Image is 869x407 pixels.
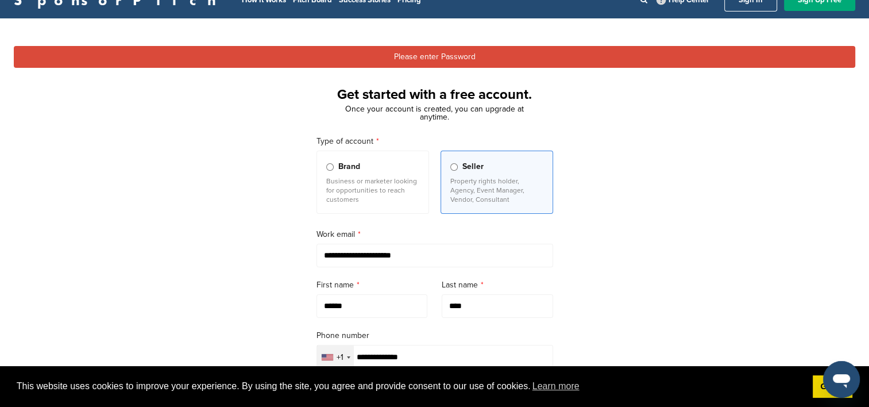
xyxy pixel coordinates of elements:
a: dismiss cookie message [813,375,852,398]
span: Brand [338,160,360,173]
div: Please enter Password [14,46,855,68]
label: Work email [316,228,553,241]
a: learn more about cookies [531,378,581,395]
label: First name [316,279,428,291]
p: Business or marketer looking for opportunities to reach customers [326,176,419,204]
span: Seller [462,160,484,173]
span: Once your account is created, you can upgrade at anytime. [345,104,524,122]
label: Last name [442,279,553,291]
p: Property rights holder, Agency, Event Manager, Vendor, Consultant [450,176,543,204]
input: Brand Business or marketer looking for opportunities to reach customers [326,163,334,171]
iframe: Button to launch messaging window [823,361,860,398]
span: This website uses cookies to improve your experience. By using the site, you agree and provide co... [17,378,804,395]
div: Selected country [317,345,354,369]
h1: Get started with a free account. [303,85,567,105]
input: Seller Property rights holder, Agency, Event Manager, Vendor, Consultant [450,163,458,171]
label: Phone number [316,329,553,342]
div: +1 [337,354,343,362]
label: Type of account [316,135,553,148]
